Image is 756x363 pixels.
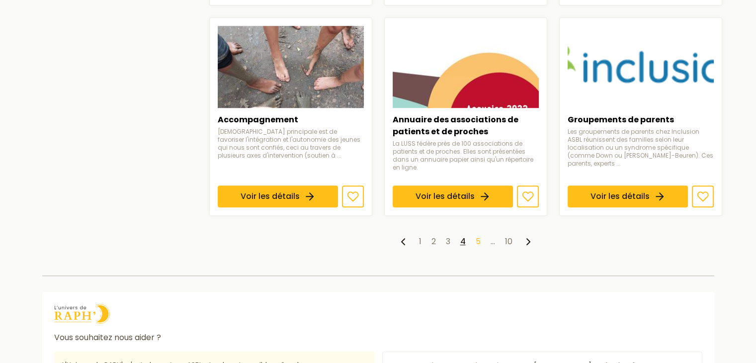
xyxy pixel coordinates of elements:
a: Voir les détails [218,185,338,207]
a: 4 [460,236,466,247]
a: Voir les détails [393,185,513,207]
a: Voir les détails [568,185,688,207]
p: Vous souhaitez nous aider ? [54,332,702,344]
li: … [491,236,495,248]
button: Ajouter aux favoris [517,185,539,207]
a: 5 [476,236,481,247]
a: 10 [505,236,512,247]
a: 3 [446,236,450,247]
button: Ajouter aux favoris [692,185,714,207]
a: 2 [431,236,436,247]
img: logo Univers de Raph [54,304,110,324]
button: Ajouter aux favoris [342,185,364,207]
a: 1 [419,236,421,247]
